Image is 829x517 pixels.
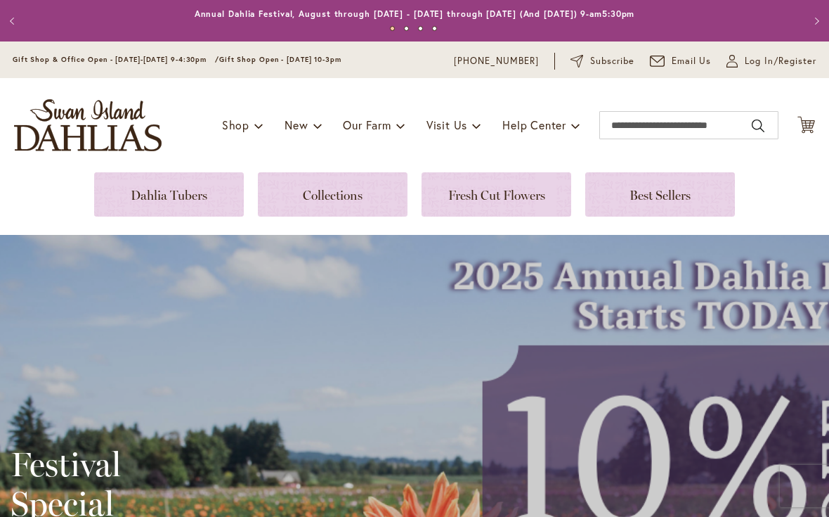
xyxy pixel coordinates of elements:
[343,117,391,132] span: Our Farm
[745,54,816,68] span: Log In/Register
[285,117,308,132] span: New
[404,26,409,31] button: 2 of 4
[590,54,634,68] span: Subscribe
[390,26,395,31] button: 1 of 4
[801,7,829,35] button: Next
[426,117,467,132] span: Visit Us
[418,26,423,31] button: 3 of 4
[195,8,635,19] a: Annual Dahlia Festival, August through [DATE] - [DATE] through [DATE] (And [DATE]) 9-am5:30pm
[222,117,249,132] span: Shop
[502,117,566,132] span: Help Center
[14,99,162,151] a: store logo
[219,55,341,64] span: Gift Shop Open - [DATE] 10-3pm
[454,54,539,68] a: [PHONE_NUMBER]
[650,54,712,68] a: Email Us
[726,54,816,68] a: Log In/Register
[432,26,437,31] button: 4 of 4
[13,55,219,64] span: Gift Shop & Office Open - [DATE]-[DATE] 9-4:30pm /
[672,54,712,68] span: Email Us
[570,54,634,68] a: Subscribe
